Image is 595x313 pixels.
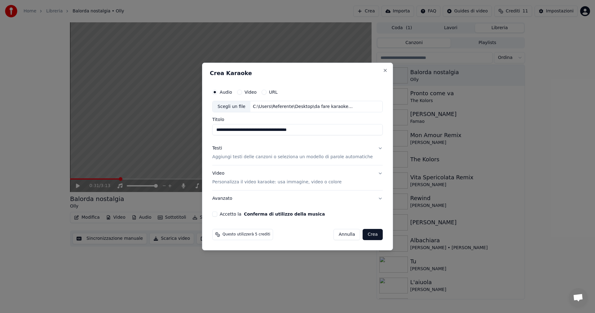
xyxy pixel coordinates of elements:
[212,141,383,165] button: TestiAggiungi testi delle canzoni o seleziona un modello di parole automatiche
[223,232,270,237] span: Questo utilizzerà 5 crediti
[220,212,325,216] label: Accetto la
[212,171,342,186] div: Video
[244,212,325,216] button: Accetto la
[212,145,222,152] div: Testi
[333,229,360,240] button: Annulla
[363,229,383,240] button: Crea
[212,154,373,160] p: Aggiungi testi delle canzoni o seleziona un modello di parole automatiche
[250,104,356,110] div: C:\Users\Referente\Desktop\da fare karaoke\[PERSON_NAME] - Azzurro ([PERSON_NAME] RMX).mp3
[213,101,250,112] div: Scegli un file
[212,118,383,122] label: Titolo
[220,90,232,94] label: Audio
[212,179,342,185] p: Personalizza il video karaoke: usa immagine, video o colore
[245,90,257,94] label: Video
[210,70,385,76] h2: Crea Karaoke
[212,166,383,190] button: VideoPersonalizza il video karaoke: usa immagine, video o colore
[269,90,278,94] label: URL
[212,190,383,207] button: Avanzato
